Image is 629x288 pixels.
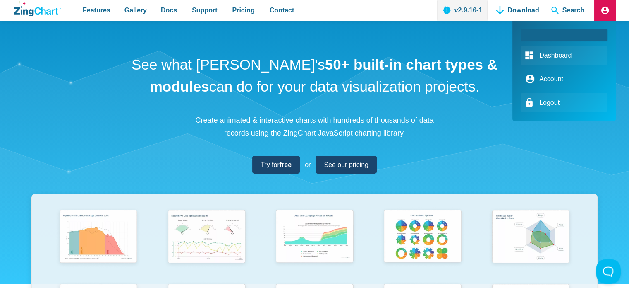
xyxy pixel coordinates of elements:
span: Support [192,5,217,16]
span: Features [83,5,110,16]
span: Docs [161,5,177,16]
iframe: Toggle Customer Support [596,259,621,284]
span: Gallery [124,5,147,16]
a: Dashboard [521,46,607,65]
span: Pricing [232,5,254,16]
span: Contact [270,5,294,16]
a: Account [521,69,607,89]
